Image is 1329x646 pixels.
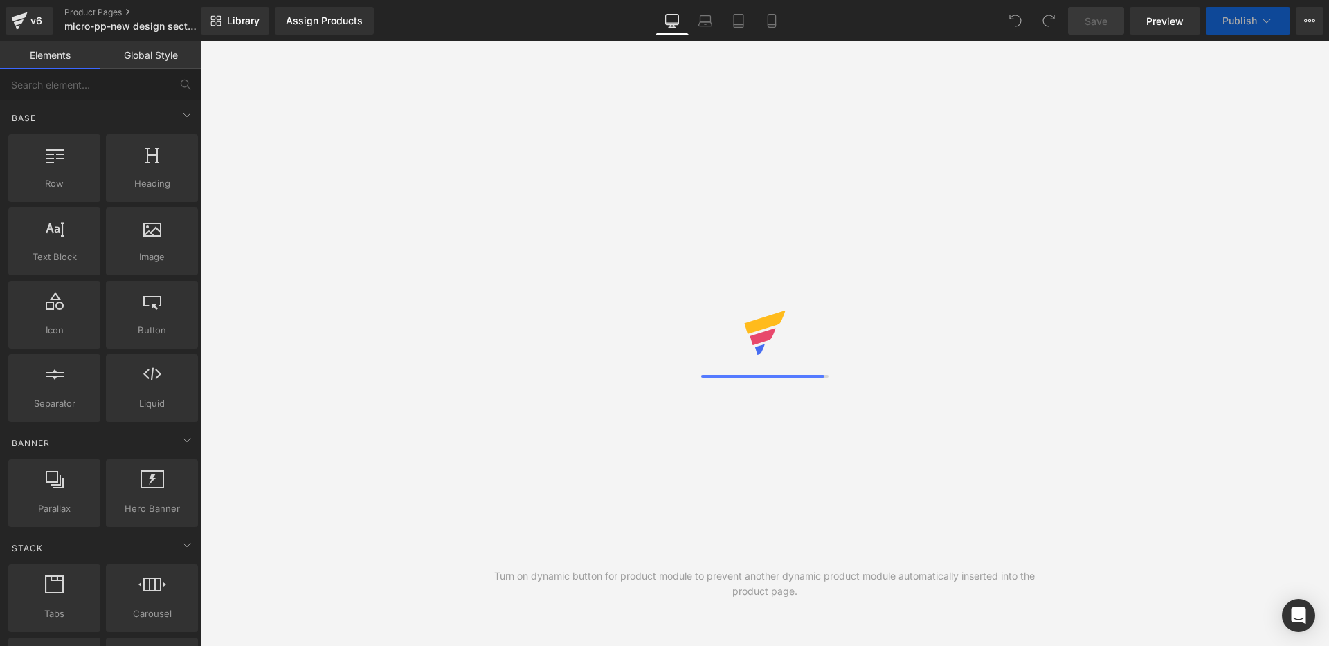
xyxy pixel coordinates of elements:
span: Row [12,176,96,191]
button: More [1296,7,1323,35]
span: Separator [12,396,96,411]
span: Heading [110,176,194,191]
button: Redo [1035,7,1063,35]
span: Publish [1222,15,1257,26]
button: Undo [1002,7,1029,35]
div: v6 [28,12,45,30]
span: Base [10,111,37,124]
span: Stack [10,542,44,555]
a: Tablet [722,7,755,35]
span: micro-pp-new design sections [64,21,197,32]
span: Hero Banner [110,501,194,516]
a: Product Pages [64,7,224,18]
div: Turn on dynamic button for product module to prevent another dynamic product module automatically... [482,569,1047,599]
span: Preview [1146,14,1184,28]
span: Tabs [12,607,96,621]
a: Preview [1130,7,1200,35]
span: Parallax [12,501,96,516]
a: v6 [6,7,53,35]
span: Library [227,15,260,27]
a: New Library [201,7,269,35]
span: Banner [10,436,51,450]
span: Carousel [110,607,194,621]
span: Save [1085,14,1107,28]
span: Button [110,323,194,338]
span: Icon [12,323,96,338]
a: Desktop [656,7,689,35]
a: Laptop [689,7,722,35]
button: Publish [1206,7,1290,35]
div: Open Intercom Messenger [1282,599,1315,632]
span: Text Block [12,250,96,264]
span: Liquid [110,396,194,411]
a: Mobile [755,7,788,35]
div: Assign Products [286,15,363,26]
span: Image [110,250,194,264]
a: Global Style [100,41,201,69]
